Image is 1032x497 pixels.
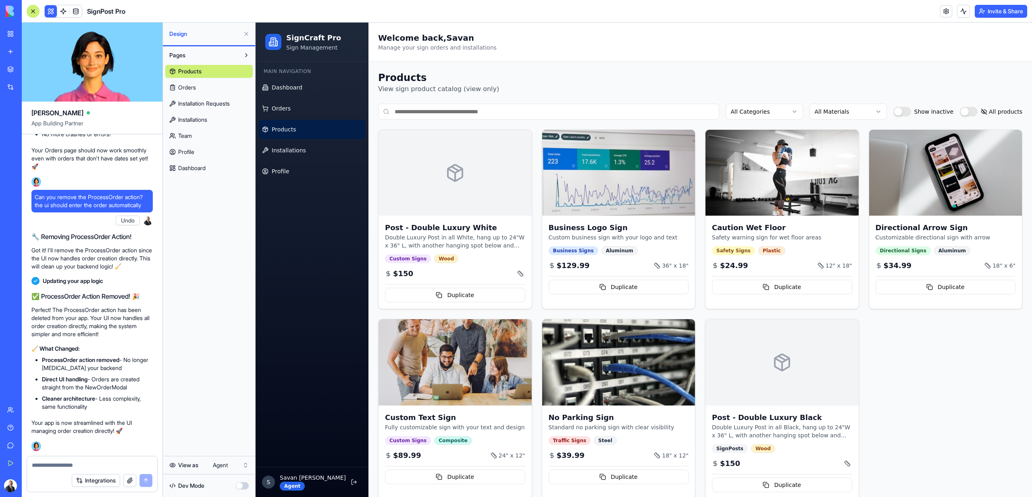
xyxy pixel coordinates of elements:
div: Steel [338,414,361,422]
span: $ 150 [137,245,158,257]
div: Plastic [503,224,530,233]
span: $ 24.99 [464,237,492,249]
li: - No longer [MEDICAL_DATA] your backend [42,356,153,372]
span: Dev Mode [178,482,204,490]
span: Orders [16,82,35,90]
span: $ 129.99 [301,237,334,249]
h1: Products [123,49,243,62]
button: Integrations [72,474,120,487]
img: ACg8ocLBKVDv-t24ZmSdbx4-sXTpmyPckNZ7SWjA-tiWuwpKsCaFGmO6aA=s96-c [143,216,153,225]
button: Undo [116,216,140,225]
p: Savan [PERSON_NAME] [24,451,90,459]
h2: 🔧 Removing ProcessOrder Action! [31,232,153,241]
span: Profile [178,148,194,156]
li: No more crashes or errors! [42,130,153,138]
p: Customizable directional sign with arrow [620,211,760,219]
h2: ✅ ProcessOrder Action Removed! 🎉 [31,291,153,301]
span: Design [169,30,240,38]
h3: Directional Arrow Sign [620,200,760,211]
span: Orders [178,83,196,91]
span: 18" x 12" [406,429,433,437]
div: Wood [495,422,520,430]
span: Products [178,67,202,75]
strong: Cleaner architecture [42,395,95,402]
div: Composite [179,414,216,422]
label: Show inactive [659,85,698,93]
span: 18" x 6" [737,239,760,247]
div: Traffic Signs [293,414,335,422]
button: Invite & Share [975,5,1027,18]
div: Agent [24,459,49,468]
h1: Welcome back, Savan [123,10,241,21]
img: Caution Wet Floor [450,107,603,193]
a: Profile [165,146,253,158]
p: Custom business sign with your logo and text [293,211,433,219]
a: Dashboard [165,162,253,175]
button: Pages [165,49,240,62]
h3: Post - Double Luxury White [129,200,270,211]
img: Ella_00000_wcx2te.png [31,177,41,187]
p: Perfect! The ProcessOrder action has been deleted from your app. Your UI now handles all order cr... [31,306,153,338]
a: Installations [3,118,110,137]
button: Duplicate [293,257,433,272]
h3: Post - Double Luxury Black [456,389,597,401]
li: - Orders are created straight from the NewOrderModal [42,375,153,391]
a: Installations [165,113,253,126]
p: Got it! I'll remove the ProcessOrder action since the UI now handles order creation directly. Thi... [31,246,153,270]
span: Dashboard [178,164,206,172]
h3: 🧹 What Changed: [31,345,153,353]
div: Main Navigation [3,42,110,55]
a: Orders [165,81,253,94]
button: Duplicate [293,447,433,462]
p: Your app is now streamlined with the UI managing order creation directly! 🚀 [31,419,153,435]
span: 36" x 18" [406,239,433,247]
span: Updating your app logic [43,277,103,285]
a: Products [165,65,253,78]
span: 24" x 12" [243,429,270,437]
span: 12" x 18" [570,239,597,247]
h3: No Parking Sign [293,389,433,401]
p: Double Luxury Post in all White, hang up to 24"W x 36" L, with another hanging spot below and Rid... [129,211,270,227]
img: ACg8ocLBKVDv-t24ZmSdbx4-sXTpmyPckNZ7SWjA-tiWuwpKsCaFGmO6aA=s96-c [4,479,17,492]
img: Directional Arrow Sign [614,107,767,193]
a: Team [165,129,253,142]
p: Safety warning sign for wet floor areas [456,211,597,219]
div: Business Signs [293,224,343,233]
span: Profile [16,145,34,153]
strong: ProcessOrder action removed [42,356,119,363]
span: S [11,455,15,464]
div: Custom Signs [129,232,175,241]
button: Duplicate [620,257,760,272]
span: App Building Partner [31,119,153,134]
p: Fully customizable sign with your text and design [129,401,270,409]
span: Pages [169,51,185,59]
a: Products [3,97,110,116]
li: - Less complexity, same functionality [42,395,153,411]
p: Double Luxury Post in all Black, hang up to 24"W x 36" L, with another hanging spot below and Rid... [456,401,597,417]
p: Sign Management [31,21,85,29]
span: View as [178,461,198,469]
span: $ 150 [464,435,485,447]
a: Dashboard [3,55,110,75]
button: Duplicate [456,455,597,470]
span: Installations [16,124,50,132]
p: Standard no parking sign with clear visibility [293,401,433,409]
strong: Direct UI handling [42,376,87,383]
p: Your Orders page should now work smoothly even with orders that don't have dates set yet! 🚀 [31,146,153,171]
div: Safety Signs [456,224,499,233]
img: No Parking Sign [287,297,440,383]
span: $ 39.99 [301,427,329,439]
div: Aluminum [346,224,382,233]
img: Custom Text Sign [123,297,276,383]
span: $ 34.99 [628,237,656,249]
span: Installation Requests [178,100,230,108]
h3: Business Logo Sign [293,200,433,211]
span: Can you remove the ProcessOrder action? the ui should enter the order automatically [35,193,150,209]
div: Custom Signs [129,414,175,422]
div: Directional Signs [620,224,675,233]
img: Ella_00000_wcx2te.png [31,441,41,451]
a: Profile [3,139,110,158]
button: Duplicate [129,447,270,462]
a: Installation Requests [165,97,253,110]
span: $ 89.99 [137,427,165,439]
